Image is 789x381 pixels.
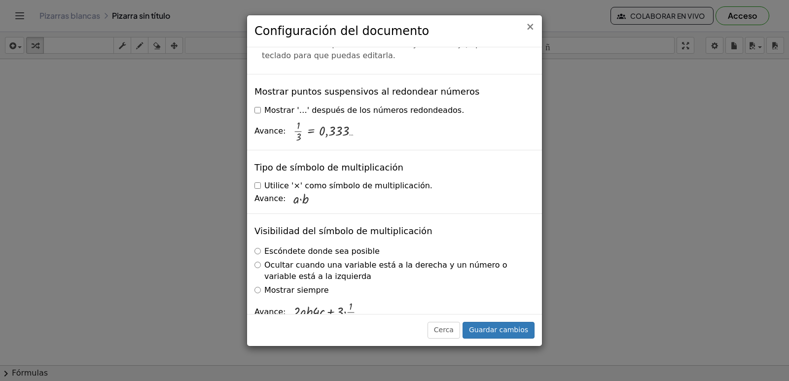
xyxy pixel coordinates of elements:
font: Avance: [254,194,286,203]
input: Mostrar '…' después de los números redondeados. [254,107,261,113]
font: Visibilidad del símbolo de multiplicación [254,226,432,236]
font: Guardar cambios [469,326,528,334]
font: Configuración del documento [254,24,429,38]
font: Utilice '×' como símbolo de multiplicación. [264,181,432,190]
font: Ocultar cuando una variable está a la derecha y un número o variable está a la izquierda [264,260,507,281]
font: Mostrar siempre [264,285,329,295]
input: Escóndete donde sea posible [254,248,261,254]
input: Mostrar siempre [254,287,261,293]
font: Avance: [254,307,286,316]
font: Tipo de símbolo de multiplicación [254,162,403,173]
font: × [526,21,535,33]
font: Mostrar '…' después de los números redondeados. [264,105,464,115]
input: Utilice '×' como símbolo de multiplicación. [254,182,261,189]
font: Mostrar puntos suspensivos al redondear números [254,86,479,97]
button: Guardar cambios [463,322,535,339]
button: Cerca [428,322,460,339]
font: Avance: [254,126,286,136]
font: Escóndete donde sea posible [264,246,380,256]
button: Cerca [526,22,535,32]
input: Ocultar cuando una variable está a la derecha y un número o variable está a la izquierda [254,262,261,268]
font: Cerca [434,326,454,334]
